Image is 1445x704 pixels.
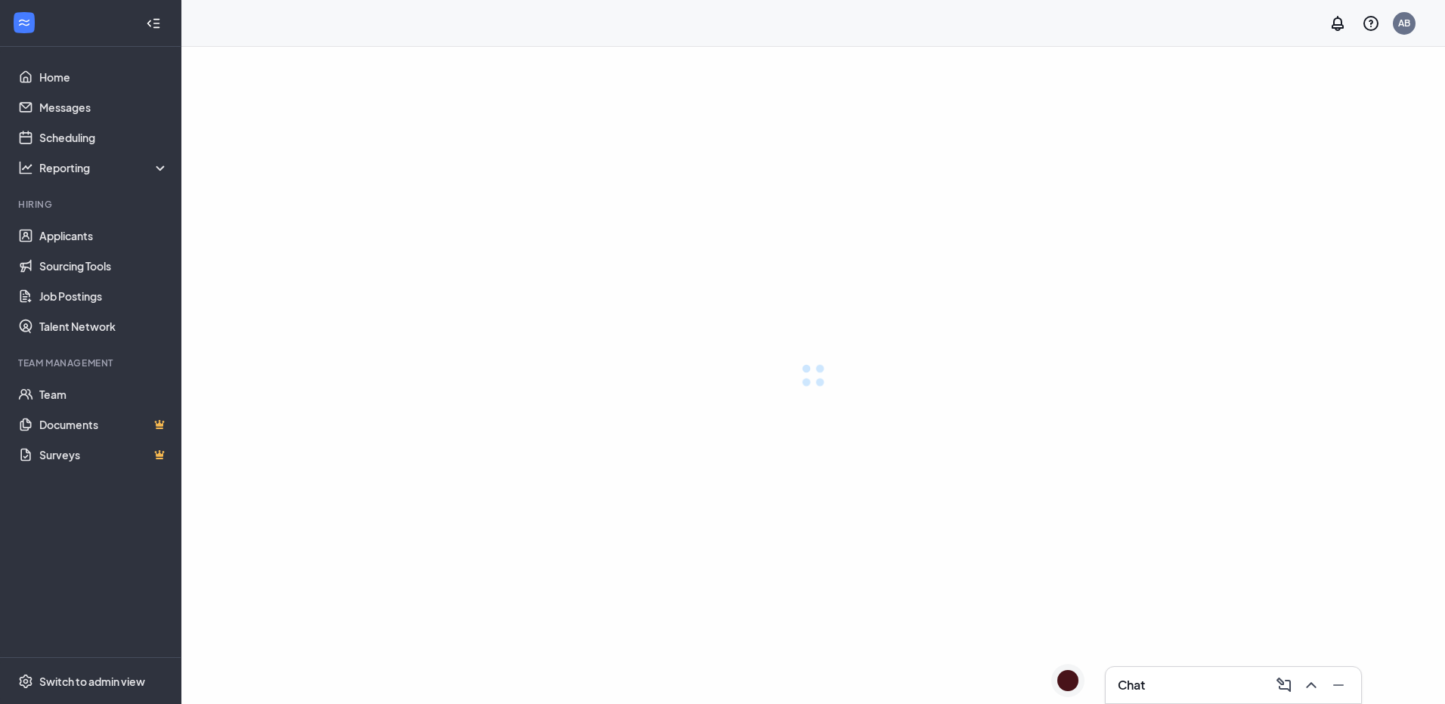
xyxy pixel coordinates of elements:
div: Switch to admin view [39,674,145,689]
svg: ChevronUp [1302,676,1320,694]
svg: Notifications [1329,14,1347,32]
svg: Collapse [146,16,161,31]
div: Reporting [39,160,169,175]
a: Home [39,62,169,92]
a: Messages [39,92,169,122]
svg: Settings [18,674,33,689]
a: Applicants [39,221,169,251]
svg: Analysis [18,160,33,175]
svg: WorkstreamLogo [17,15,32,30]
button: ComposeMessage [1270,673,1295,697]
a: Job Postings [39,281,169,311]
div: Team Management [18,357,166,369]
svg: QuestionInfo [1362,14,1380,32]
div: AB [1398,17,1410,29]
h3: Chat [1118,677,1145,693]
a: DocumentsCrown [39,409,169,440]
a: Team [39,379,169,409]
div: Hiring [18,198,166,211]
a: SurveysCrown [39,440,169,470]
a: Sourcing Tools [39,251,169,281]
a: Talent Network [39,311,169,341]
svg: Minimize [1329,676,1348,694]
button: ChevronUp [1298,673,1322,697]
svg: ComposeMessage [1275,676,1293,694]
button: Minimize [1325,673,1349,697]
a: Scheduling [39,122,169,153]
